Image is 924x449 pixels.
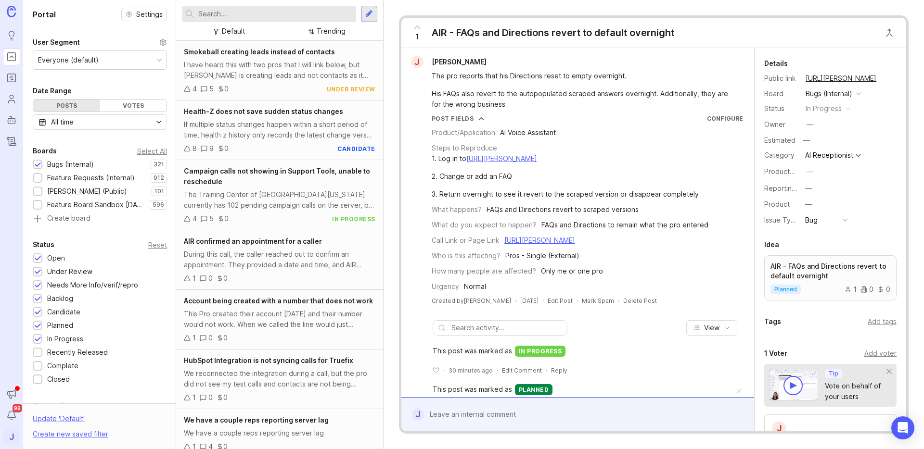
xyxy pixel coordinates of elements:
[176,349,383,409] a: HubSpot Integration is not syncing calls for TruefixWe reconnected the integration during a call,...
[176,160,383,230] a: Campaign calls not showing in Support Tools, unable to rescheduleThe Training Center of [GEOGRAPH...
[47,200,145,210] div: Feature Board Sandbox [DATE]
[3,112,20,129] a: Autopilot
[184,189,375,211] div: The Training Center of [GEOGRAPHIC_DATA][US_STATE] currently has 102 pending campaign calls on th...
[184,48,335,56] span: Smokeball creating leads instead of contacts
[411,56,423,68] div: J
[33,9,56,20] h1: Portal
[222,26,245,37] div: Default
[764,348,787,359] div: 1 Voter
[764,150,798,161] div: Category
[764,239,779,250] div: Idea
[7,6,16,17] img: Canny Home
[505,250,579,261] div: Pros - Single (External)
[405,56,494,68] a: J[PERSON_NAME]
[443,366,445,374] div: ·
[317,26,346,37] div: Trending
[515,346,566,357] div: in progress
[806,88,852,99] div: Bugs (Internal)
[3,133,20,150] a: Changelog
[47,253,65,263] div: Open
[764,103,798,114] div: Status
[100,100,167,112] div: Votes
[47,334,83,344] div: In Progress
[33,100,100,112] div: Posts
[47,320,73,331] div: Planned
[432,88,735,110] div: His FAQs also revert to the autopopulated scraped answers overnight. Additionally, they are for t...
[47,159,94,170] div: Bugs (Internal)
[845,286,857,293] div: 1
[192,143,197,154] div: 8
[686,320,737,336] button: View
[432,114,474,123] div: Post Fields
[47,266,92,277] div: Under Review
[432,281,459,292] div: Urgency
[764,58,788,69] div: Details
[880,23,899,42] button: Close button
[3,428,20,445] button: J
[121,8,167,21] button: Settings
[504,236,575,244] a: [URL][PERSON_NAME]
[806,103,842,114] div: in progress
[38,55,99,65] div: Everyone (default)
[208,392,213,403] div: 0
[771,421,787,436] div: J
[704,323,719,333] span: View
[33,413,85,429] div: Update ' Default '
[804,165,816,178] button: ProductboardID
[136,10,163,19] span: Settings
[209,213,214,224] div: 5
[3,69,20,87] a: Roadmaps
[184,107,343,115] span: Health-Z does not save sudden status changes
[764,137,796,144] div: Estimated
[764,73,798,84] div: Public link
[176,41,383,100] a: Smokeball creating leads instead of contactsI have heard this with two pros that I will link belo...
[33,215,167,224] a: Create board
[770,262,890,281] p: AIR - FAQs and Directions revert to default overnight
[176,290,383,349] a: Account being created with a number that does not workThis Pro created their account [DATE] and t...
[137,149,167,154] div: Select All
[541,266,603,276] div: Only me or one pro
[515,384,553,395] div: planned
[825,381,887,402] div: Vote on behalf of your users
[500,127,556,138] div: AI Voice Assistant
[432,127,495,138] div: Product/Application
[769,369,818,401] img: video-thumbnail-vote-d41b83416815613422e2ca741bf692cc.jpg
[432,114,485,123] button: Post Fields
[224,143,229,154] div: 0
[184,356,353,364] span: HubSpot Integration is not syncing calls for Truefix
[33,85,72,97] div: Date Range
[520,297,539,305] a: [DATE]
[192,392,196,403] div: 1
[47,280,138,290] div: Needs More Info/verif/repro
[148,242,167,248] div: Reset
[154,174,164,182] p: 912
[184,297,373,305] span: Account being created with a number that does not work
[432,58,487,66] span: [PERSON_NAME]
[541,220,708,230] div: FAQs and Directions to remain what the pro entered
[47,361,78,371] div: Complete
[223,273,228,284] div: 0
[860,286,873,293] div: 0
[223,333,228,343] div: 0
[515,297,516,305] div: ·
[415,31,419,42] span: 1
[577,297,578,305] div: ·
[184,119,375,140] div: If multiple status changes happen within a short period of time, health z history only records th...
[551,366,567,374] div: Reply
[208,333,213,343] div: 0
[432,204,482,215] div: What happens?
[3,90,20,108] a: Users
[337,145,375,153] div: candidate
[33,429,108,439] div: Create new saved filter
[764,167,815,175] label: ProductboardID
[582,297,614,305] button: Mark Spam
[764,200,790,208] label: Product
[33,37,80,48] div: User Segment
[805,199,812,210] div: —
[47,347,108,358] div: Recently Released
[192,333,196,343] div: 1
[184,416,329,424] span: We have a couple reps reporting server lag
